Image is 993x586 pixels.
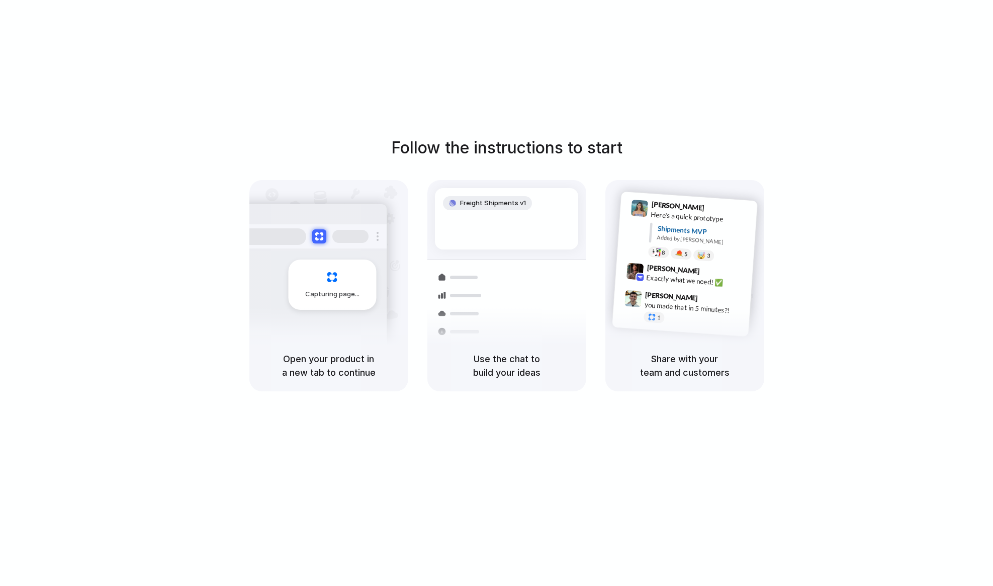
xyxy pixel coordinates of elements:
[650,209,751,226] div: Here's a quick prototype
[651,199,704,213] span: [PERSON_NAME]
[701,294,721,306] span: 9:47 AM
[657,233,749,248] div: Added by [PERSON_NAME]
[706,253,710,259] span: 3
[697,252,705,259] div: 🤯
[261,352,396,379] h5: Open your product in a new tab to continue
[684,252,687,257] span: 5
[646,273,747,290] div: Exactly what we need! ✅
[645,289,698,304] span: [PERSON_NAME]
[661,250,665,256] span: 8
[657,315,660,320] span: 1
[305,289,361,299] span: Capturing page
[707,204,728,216] span: 9:41 AM
[439,352,574,379] h5: Use the chat to build your ideas
[391,136,622,160] h1: Follow the instructions to start
[644,299,745,316] div: you made that in 5 minutes?!
[702,267,723,279] span: 9:42 AM
[617,352,752,379] h5: Share with your team and customers
[657,223,750,240] div: Shipments MVP
[460,198,526,208] span: Freight Shipments v1
[647,262,700,277] span: [PERSON_NAME]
